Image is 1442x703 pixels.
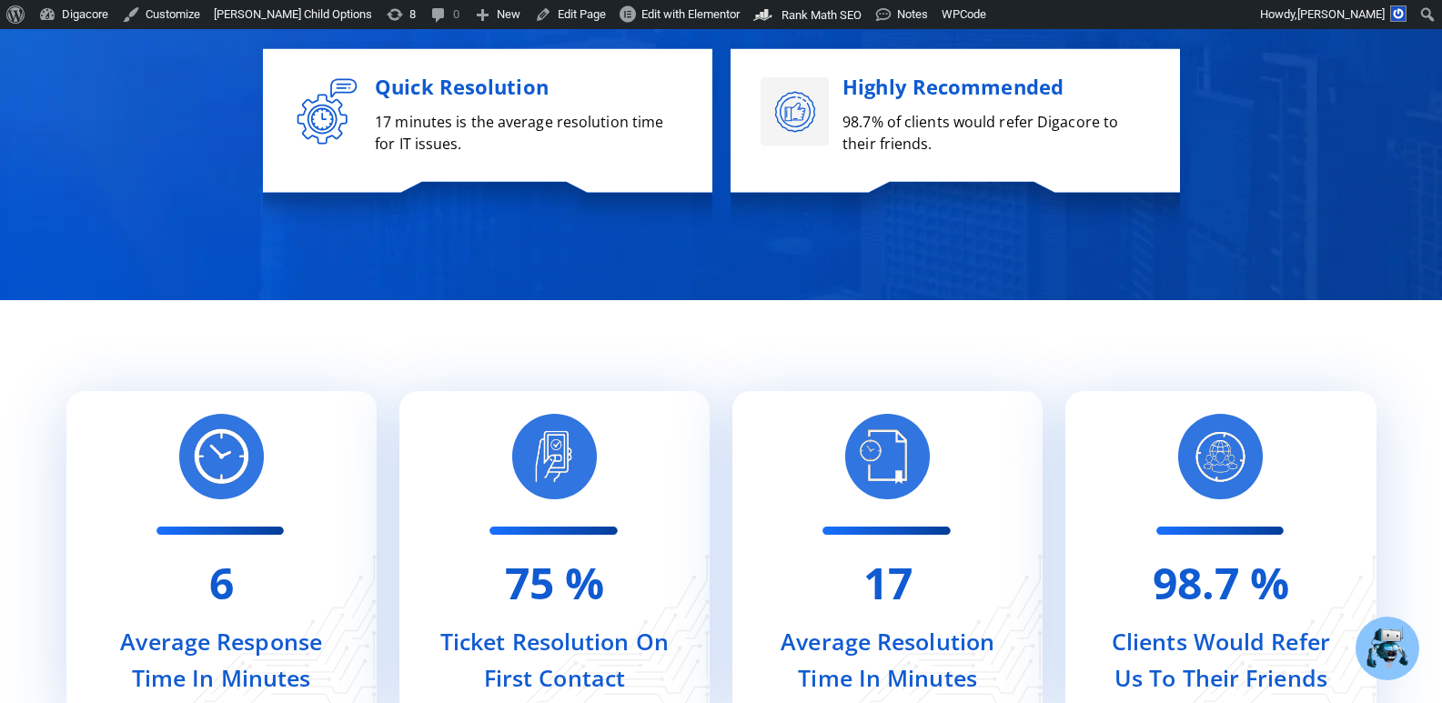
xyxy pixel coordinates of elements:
span: Edit with Elementor [641,7,740,21]
img: divider [156,527,287,535]
span: 6 [209,553,234,612]
p: 98.7% of clients would refer Digacore to their friends. [842,111,1149,155]
h2: Ticket Resolution On First Contact [438,623,671,696]
span: % [1250,553,1289,612]
img: Average Resolution [859,427,916,485]
img: Ticket Resolution [526,427,583,485]
span: Quick Resolution [375,73,549,100]
span: 17 [863,553,913,612]
img: Average Response [193,427,250,485]
h2: Average Resolution Time In Minutes [771,623,1004,696]
h2: Clients Would Refer Us To Their Friends [1104,623,1337,696]
span: 75 [505,553,554,612]
h2: Average Response Time In Minutes [105,623,338,696]
p: 17 minutes is the average resolution time for IT issues. [375,111,681,155]
img: Clients Friends [1192,427,1249,485]
span: Highly Recommended [842,73,1064,100]
span: 98.7 [1153,553,1239,612]
span: % [565,553,604,612]
span: Rank Math SEO [782,8,862,22]
img: divider [822,527,953,535]
span: [PERSON_NAME] [1297,7,1385,21]
img: divider [489,527,620,535]
img: divider [1155,527,1287,535]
